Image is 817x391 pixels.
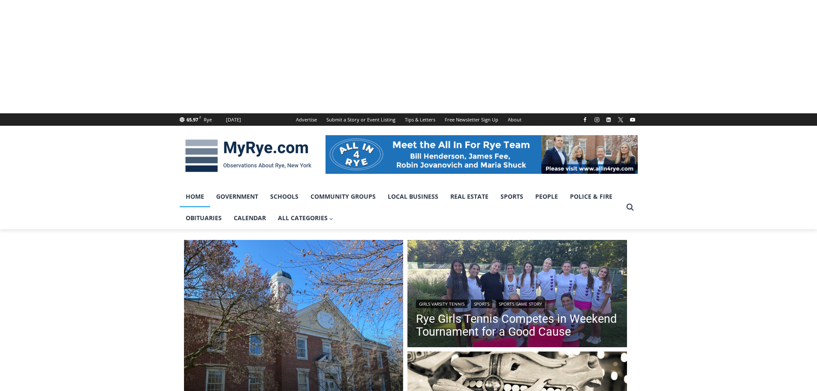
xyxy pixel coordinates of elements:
[416,298,618,308] div: | |
[180,186,622,229] nav: Primary Navigation
[204,116,212,124] div: Rye
[444,186,494,207] a: Real Estate
[291,113,322,126] a: Advertise
[228,207,272,229] a: Calendar
[615,115,626,125] a: X
[278,213,334,223] span: All Categories
[529,186,564,207] a: People
[503,113,526,126] a: About
[440,113,503,126] a: Free Newsletter Sign Up
[210,186,264,207] a: Government
[180,207,228,229] a: Obituaries
[416,300,467,308] a: Girls Varsity Tennis
[291,113,526,126] nav: Secondary Navigation
[322,113,400,126] a: Submit a Story or Event Listing
[580,115,590,125] a: Facebook
[187,116,198,123] span: 65.97
[199,115,201,120] span: F
[180,133,317,178] img: MyRye.com
[407,240,627,350] a: Read More Rye Girls Tennis Competes in Weekend Tournament for a Good Cause
[494,186,529,207] a: Sports
[304,186,382,207] a: Community Groups
[264,186,304,207] a: Schools
[603,115,614,125] a: Linkedin
[180,186,210,207] a: Home
[416,312,618,338] a: Rye Girls Tennis Competes in Weekend Tournament for a Good Cause
[382,186,444,207] a: Local Business
[471,300,492,308] a: Sports
[226,116,241,124] div: [DATE]
[592,115,602,125] a: Instagram
[400,113,440,126] a: Tips & Letters
[496,300,545,308] a: Sports Game Story
[272,207,340,229] a: All Categories
[326,135,638,174] img: All in for Rye
[627,115,638,125] a: YouTube
[407,240,627,350] img: (PHOTO: The top Rye Girls Varsity Tennis team poses after the Georgia Williams Memorial Scholarsh...
[622,200,638,215] button: View Search Form
[564,186,618,207] a: Police & Fire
